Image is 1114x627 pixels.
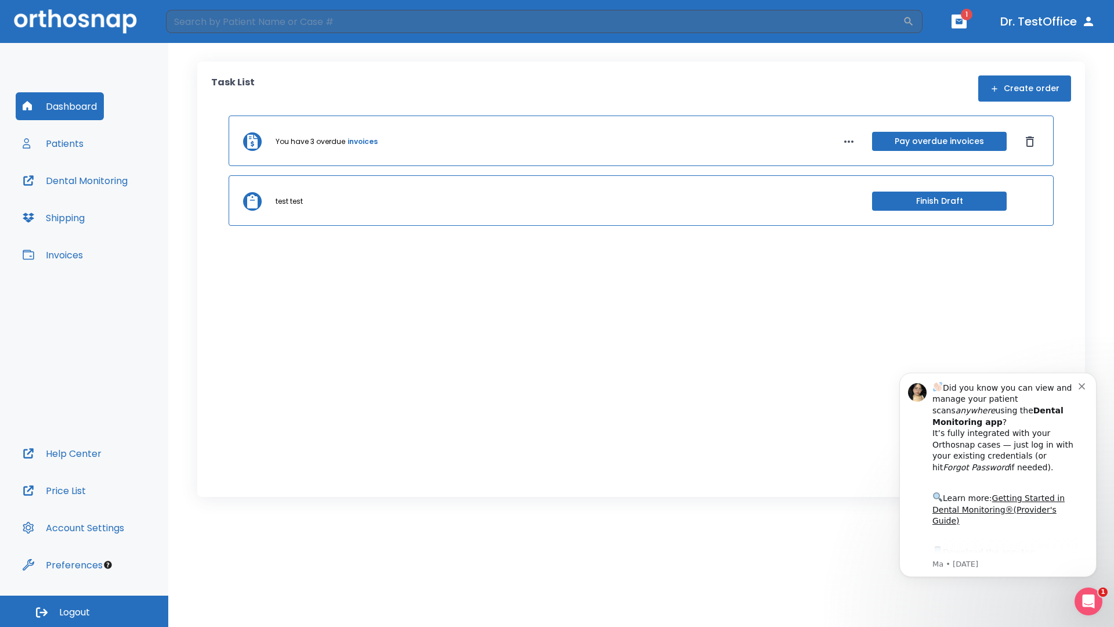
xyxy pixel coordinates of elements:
[16,514,131,542] button: Account Settings
[16,204,92,232] button: Shipping
[276,136,345,147] p: You have 3 overdue
[14,9,137,33] img: Orthosnap
[16,167,135,194] button: Dental Monitoring
[16,129,91,157] button: Patients
[1075,588,1102,615] iframe: Intercom live chat
[961,9,972,20] span: 1
[978,75,1071,102] button: Create order
[211,75,255,102] p: Task List
[276,196,303,207] p: test test
[16,477,93,505] button: Price List
[50,204,197,214] p: Message from Ma, sent 3w ago
[1021,132,1039,151] button: Dismiss
[872,192,1007,211] button: Finish Draft
[16,92,104,120] button: Dashboard
[50,192,154,213] a: App Store
[197,25,206,34] button: Dismiss notification
[16,551,110,579] button: Preferences
[348,136,378,147] a: invoices
[16,241,90,269] button: Invoices
[50,189,197,248] div: Download the app: | ​ Let us know if you need help getting started!
[16,439,108,467] button: Help Center
[872,132,1007,151] button: Pay overdue invoices
[1098,588,1108,597] span: 1
[103,560,113,570] div: Tooltip anchor
[882,355,1114,596] iframe: Intercom notifications message
[996,11,1100,32] button: Dr. TestOffice
[59,606,90,619] span: Logout
[166,10,903,33] input: Search by Patient Name or Case #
